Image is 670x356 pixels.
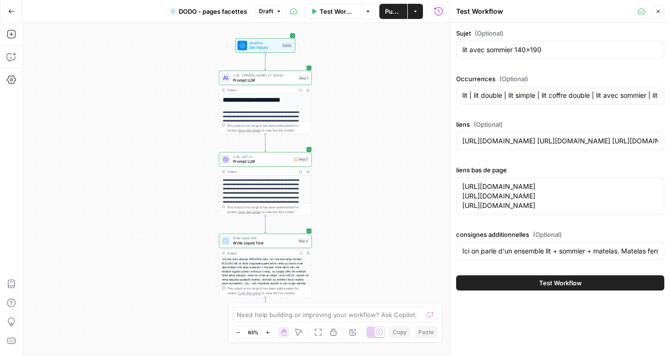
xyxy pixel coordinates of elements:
label: liens [456,120,664,129]
div: EndOutput [219,315,312,329]
div: Output [227,251,295,255]
span: (Optional) [474,120,503,129]
label: liens bas de page [456,165,664,175]
div: Inputs [282,43,293,48]
div: Step 1 [298,75,309,80]
span: Publish [385,7,402,16]
g: Edge from start to step_1 [265,53,266,70]
span: (Optional) [475,28,504,38]
button: Draft [255,5,286,18]
span: Copy the output [238,129,261,132]
span: LLM · [PERSON_NAME] 3.7 Sonnet [233,73,296,77]
span: Prompt LLM [233,77,296,83]
span: Paste [418,328,434,337]
button: DODO - pages facettes [165,4,253,19]
button: Paste [414,326,438,338]
div: Output [227,169,295,174]
label: consignes additionnelles [456,230,664,239]
textarea: [URL][DOMAIN_NAME] [URL][DOMAIN_NAME] [URL][DOMAIN_NAME] [462,182,658,210]
span: Copy [393,328,407,337]
div: Step 4 [297,238,309,244]
div: WorkflowSet InputsInputs [219,38,312,53]
button: Test Workflow [456,275,664,290]
span: Prompt LLM [233,159,290,165]
label: Sujet [456,28,664,38]
span: Test Workflow [539,278,582,288]
div: Output [227,88,295,93]
div: Step 2 [293,156,309,162]
label: Occurrences [456,74,664,84]
span: 63% [248,328,258,336]
span: DODO - pages facettes [179,7,247,16]
div: This output is too large & has been abbreviated for review. to view the full content. [227,123,309,132]
span: Draft [259,7,273,16]
span: (Optional) [533,230,562,239]
g: Edge from step_1 to step_2 [265,134,266,152]
span: Copy the output [238,210,261,214]
span: Write Liquid Text [233,236,295,241]
div: This output is too large & has been abbreviated for review. to view the full content. [227,286,309,296]
span: Test Workflow [320,7,355,16]
span: Write Liquid Text [233,240,295,246]
div: Write Liquid TextWrite Liquid TextStep 4Output<l0>Ips dolo sitamet 296c060</a0> <e> Se doe temp i... [219,234,312,297]
button: Test Workflow [305,4,360,19]
g: Edge from step_2 to step_4 [265,215,266,233]
div: This output is too large & has been abbreviated for review. to view the full content. [227,205,309,214]
span: (Optional) [499,74,528,84]
button: Publish [379,4,407,19]
span: LLM · GPT-4.1 [233,154,290,159]
span: Set Inputs [249,45,279,51]
button: Copy [389,326,411,338]
span: Copy the output [238,291,261,295]
span: Workflow [249,40,279,45]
